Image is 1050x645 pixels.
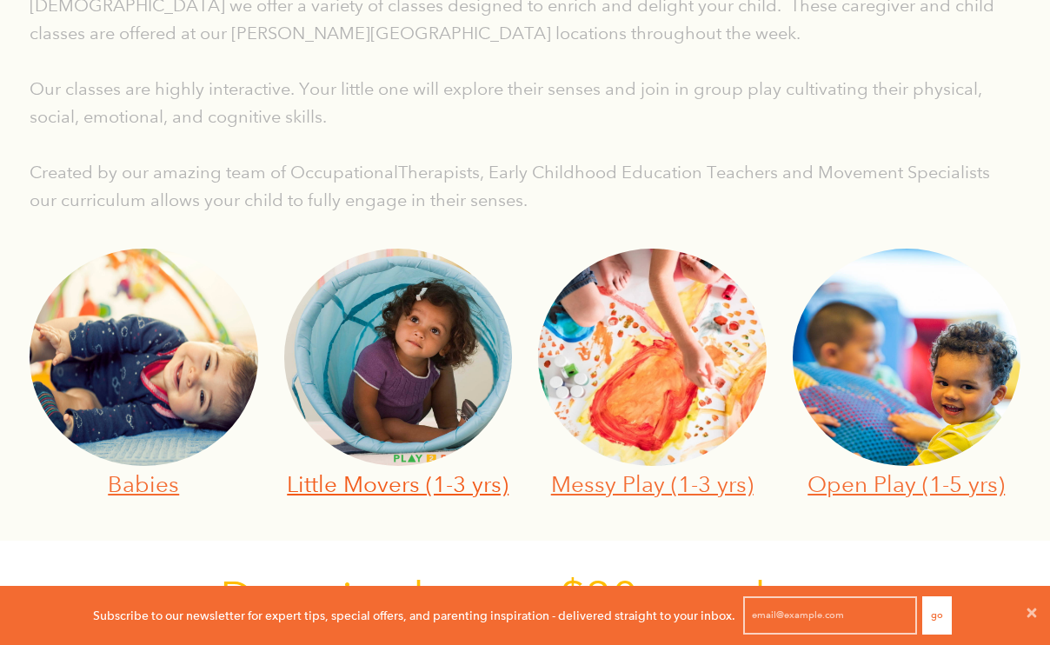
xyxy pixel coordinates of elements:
[807,470,1005,497] a: Open Play (1-5 yrs)
[220,571,327,625] span: Drop
[327,571,830,625] span: -in classes: $38 per class
[287,470,508,497] a: Little Movers (1-3 yrs)
[551,470,754,497] a: Messy Play (1-3 yrs)
[108,470,179,497] a: Babies
[922,596,952,635] button: Go
[93,606,735,625] p: Subscribe to our newsletter for expert tips, special offers, and parenting inspiration - delivere...
[743,596,917,635] input: email@example.com
[30,158,1020,214] p: Created by our amazing team of OccupationalTherapists, Early Childhood Education Teachers and Mov...
[30,75,1020,130] p: Our classes are highly interactive. Your little one will explore their senses and join in group p...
